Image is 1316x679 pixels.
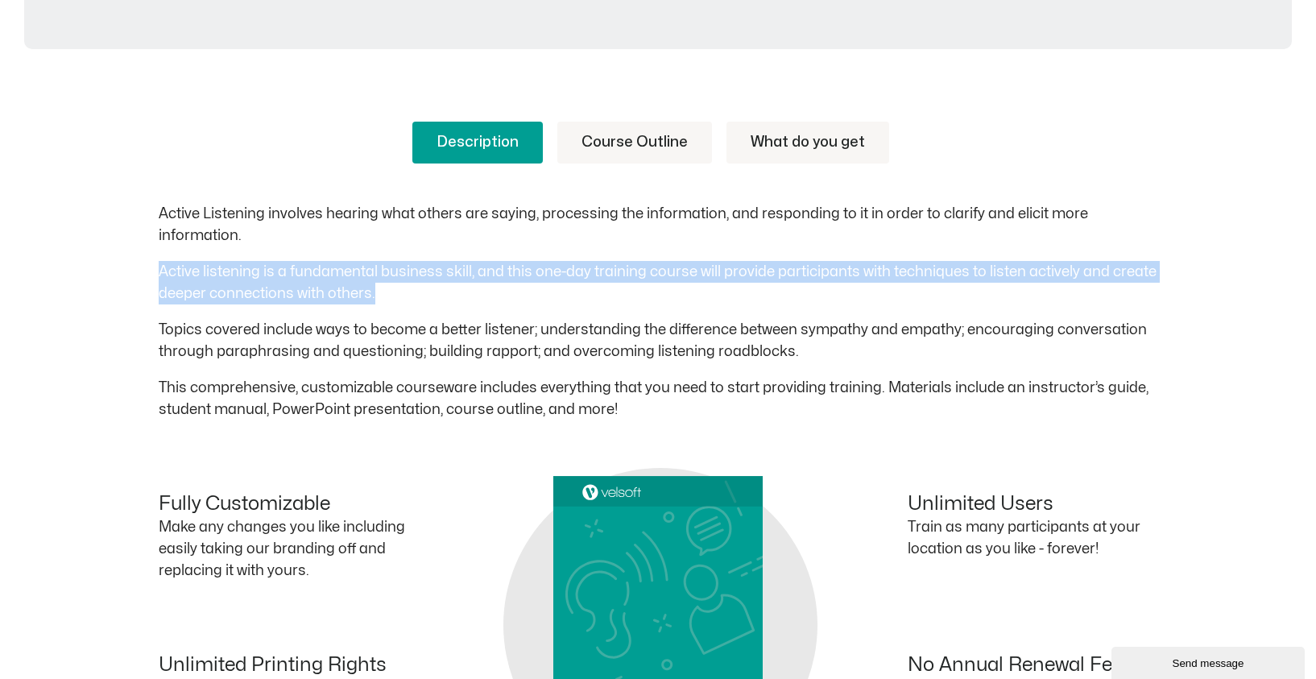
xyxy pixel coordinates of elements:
[159,654,408,677] h4: Unlimited Printing Rights
[159,261,1157,304] p: Active listening is a fundamental business skill, and this one-day training course will provide p...
[908,654,1157,677] h4: No Annual Renewal Fees
[908,493,1157,516] h4: Unlimited Users
[159,377,1157,420] p: This comprehensive, customizable courseware includes everything that you need to start providing ...
[1111,644,1308,679] iframe: chat widget
[412,122,543,164] a: Description
[159,493,408,516] h4: Fully Customizable
[726,122,889,164] a: What do you get
[159,319,1157,362] p: Topics covered include ways to become a better listener; understanding the difference between sym...
[159,516,408,582] p: Make any changes you like including easily taking our branding off and replacing it with yours.
[159,203,1157,246] p: Active Listening involves hearing what others are saying, processing the information, and respond...
[908,516,1157,560] p: Train as many participants at your location as you like - forever!
[557,122,712,164] a: Course Outline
